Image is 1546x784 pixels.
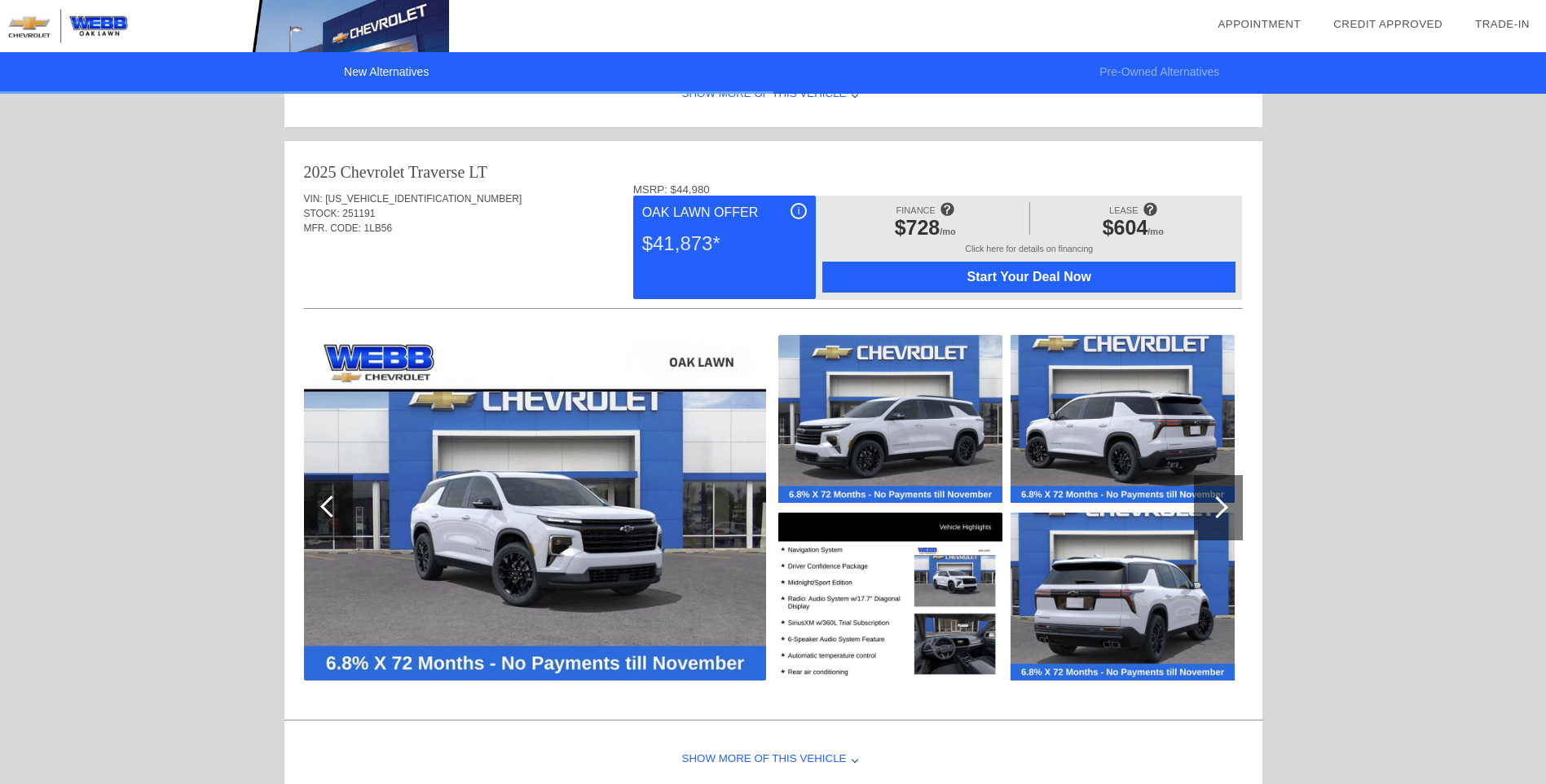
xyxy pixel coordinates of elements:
div: i [791,203,807,219]
span: Start Your Deal Now [843,270,1215,284]
a: Appointment [1218,18,1301,30]
img: 9701386e-4d9a-4b8b-a275-6c85337b108a.jpg [304,335,766,680]
span: VIN: [304,193,323,205]
div: Quoted on [DATE] 11:31:24 AM [304,260,1243,286]
div: Oak Lawn Offer [642,203,807,222]
div: /mo [1038,216,1227,244]
span: [US_VEHICLE_IDENTIFICATION_NUMBER] [325,193,522,205]
a: Trade-In [1475,18,1530,30]
span: 251191 [342,208,375,219]
span: $604 [1103,216,1148,239]
div: $41,873* [642,222,807,265]
span: FINANCE [896,205,936,215]
span: MFR. CODE: [304,222,362,234]
a: Credit Approved [1333,18,1442,30]
img: 9035e5cd-a9a1-4458-b8fa-bd8c357bb592.jpg [778,513,1002,680]
div: Click here for details on financing [822,244,1235,262]
span: LEASE [1109,205,1138,215]
div: MSRP: $44,980 [633,183,1243,196]
div: /mo [830,216,1020,244]
div: 2025 Chevrolet Traverse [304,161,465,183]
span: $728 [895,216,940,239]
img: 9cf83a06-86e4-4dff-abbb-838da4a6393f.jpg [778,335,1002,503]
div: LT [469,161,487,183]
span: 1LB56 [364,222,393,234]
img: fbc75487-af82-4e1a-a7e1-0d59358ec067.jpg [1011,335,1235,503]
span: STOCK: [304,208,340,219]
img: 48add15d-b1a2-48b9-9238-15c296b0eac6.jpg [1011,513,1235,680]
